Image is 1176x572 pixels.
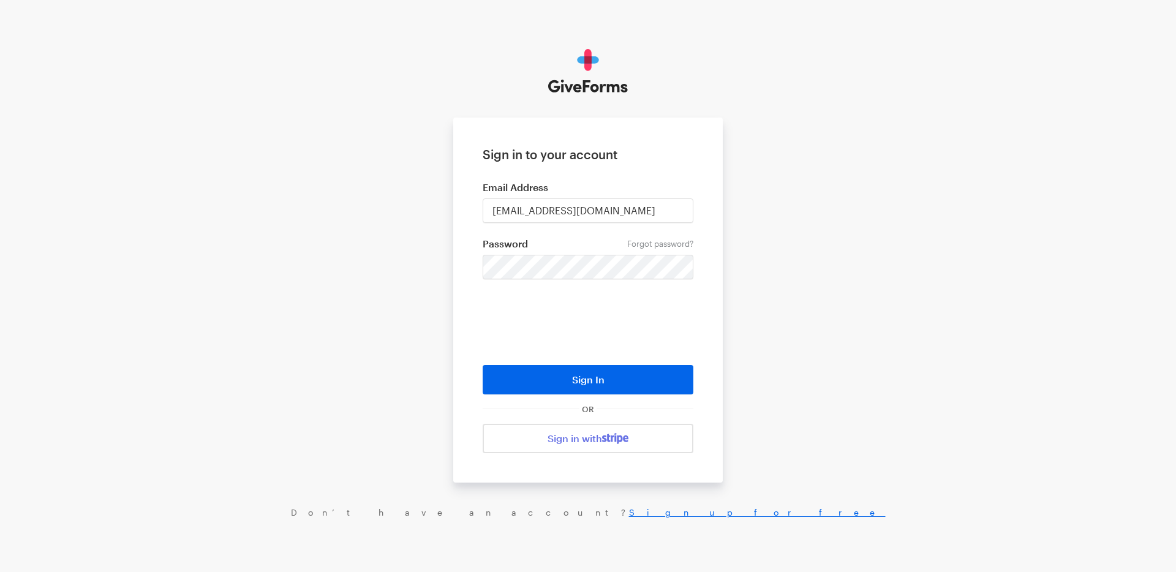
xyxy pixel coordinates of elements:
label: Password [483,238,693,250]
button: Sign In [483,365,693,394]
label: Email Address [483,181,693,194]
iframe: reCAPTCHA [495,298,681,345]
h1: Sign in to your account [483,147,693,162]
img: GiveForms [548,49,628,93]
img: stripe-07469f1003232ad58a8838275b02f7af1ac9ba95304e10fa954b414cd571f63b.svg [602,433,628,444]
a: Sign up for free [629,507,886,517]
span: OR [579,404,597,414]
div: Don’t have an account? [12,507,1164,518]
a: Forgot password? [627,239,693,249]
a: Sign in with [483,424,693,453]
